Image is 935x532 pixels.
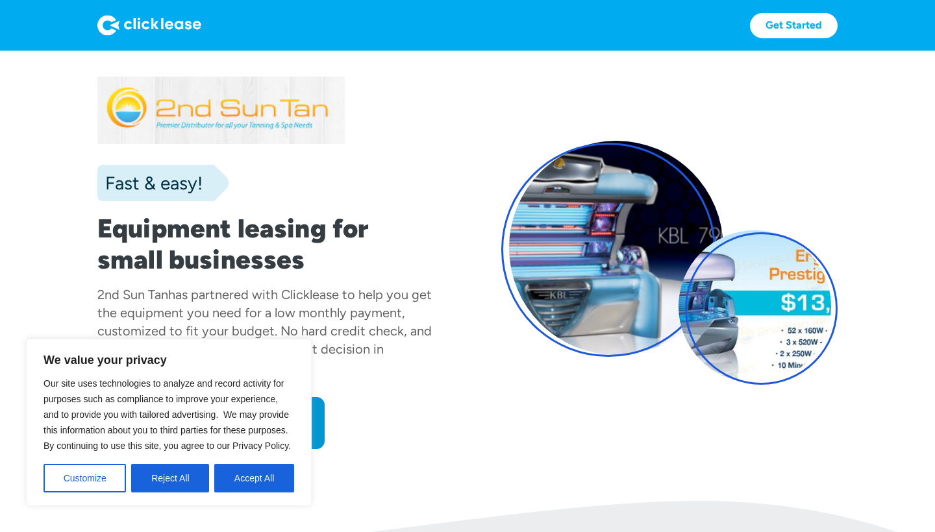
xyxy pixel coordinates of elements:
h1: Equipment leasing for small businesses [97,213,434,275]
p: We value your privacy [44,352,294,368]
div: has partnered with Clicklease to help you get the equipment you need for a low monthly payment, c... [97,287,432,375]
button: Reject All [131,464,209,492]
img: Logo [97,15,201,36]
a: Get Started [750,13,838,38]
div: We value your privacy [26,339,312,506]
button: Customize [44,464,126,492]
span: Our site uses technologies to analyze and record activity for purposes such as compliance to impr... [44,378,291,451]
button: Accept All [214,464,294,492]
div: 2nd Sun Tan [97,287,168,302]
div: Fast & easy! [97,170,203,196]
